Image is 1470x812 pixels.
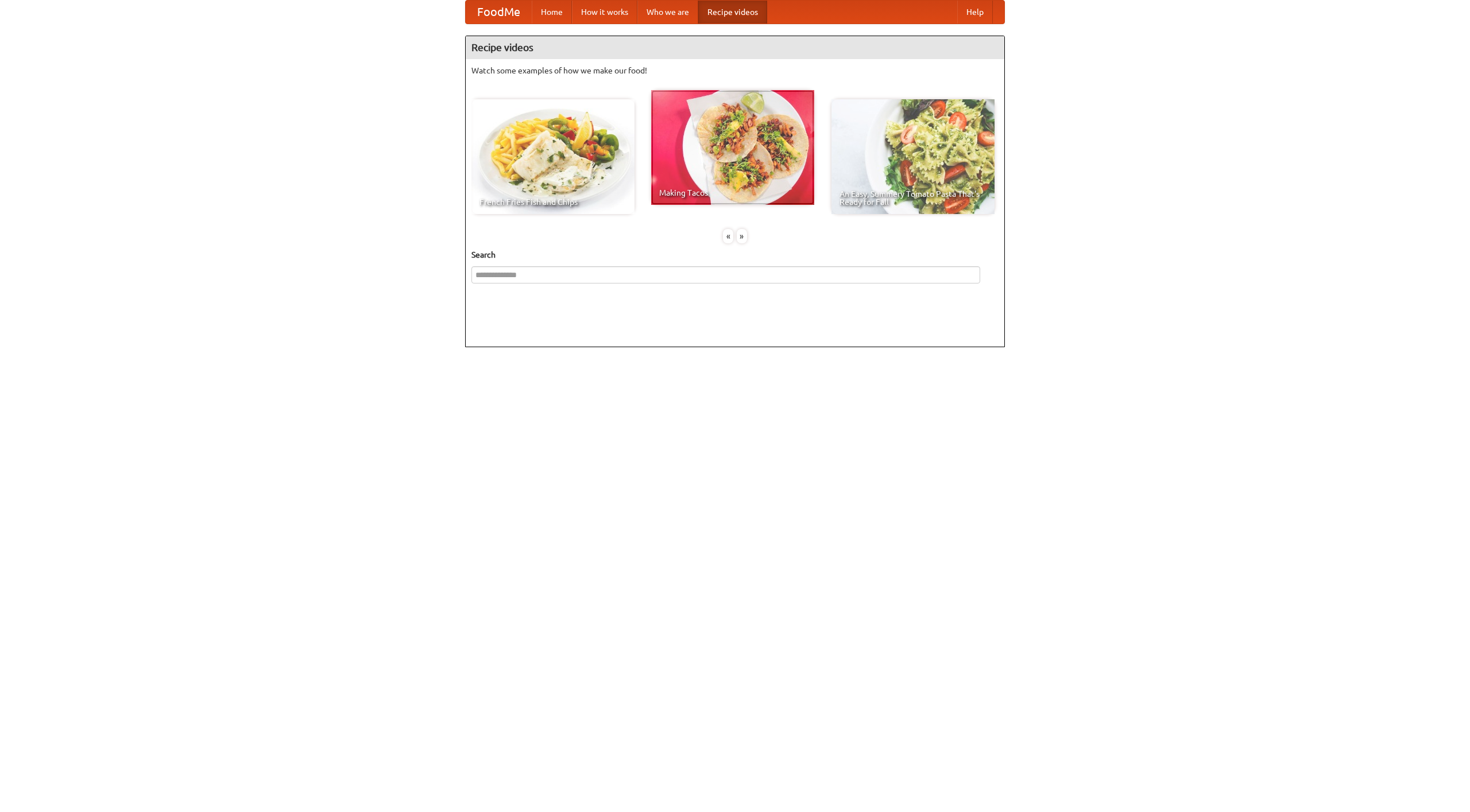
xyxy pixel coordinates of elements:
[831,99,995,214] a: An Easy, Summery Tomato Pasta That's Ready for Fall
[471,99,635,214] a: French Fries Fish and Chips
[637,1,698,24] a: Who we are
[479,198,626,206] span: French Fries Fish and Chips
[957,1,993,24] a: Help
[840,190,987,206] span: An Easy, Summery Tomato Pasta That's Ready for Fall
[698,1,767,24] a: Recipe videos
[532,1,572,24] a: Home
[466,36,1004,59] h4: Recipe videos
[572,1,637,24] a: How it works
[737,229,747,243] div: »
[659,189,806,197] span: Making Tacos
[651,90,814,205] a: Making Tacos
[723,229,733,243] div: «
[471,249,999,261] h5: Search
[471,65,999,76] p: Watch some examples of how we make our food!
[466,1,532,24] a: FoodMe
